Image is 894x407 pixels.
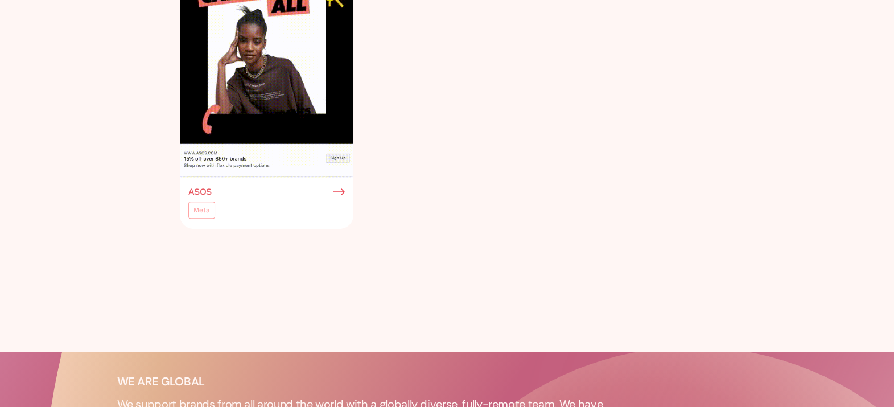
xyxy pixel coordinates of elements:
[188,187,345,197] a: ASOS
[188,187,212,197] h3: ASOS
[193,204,210,216] div: Meta
[117,375,356,388] p: WE ARE GLOBAL
[188,202,215,219] a: Meta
